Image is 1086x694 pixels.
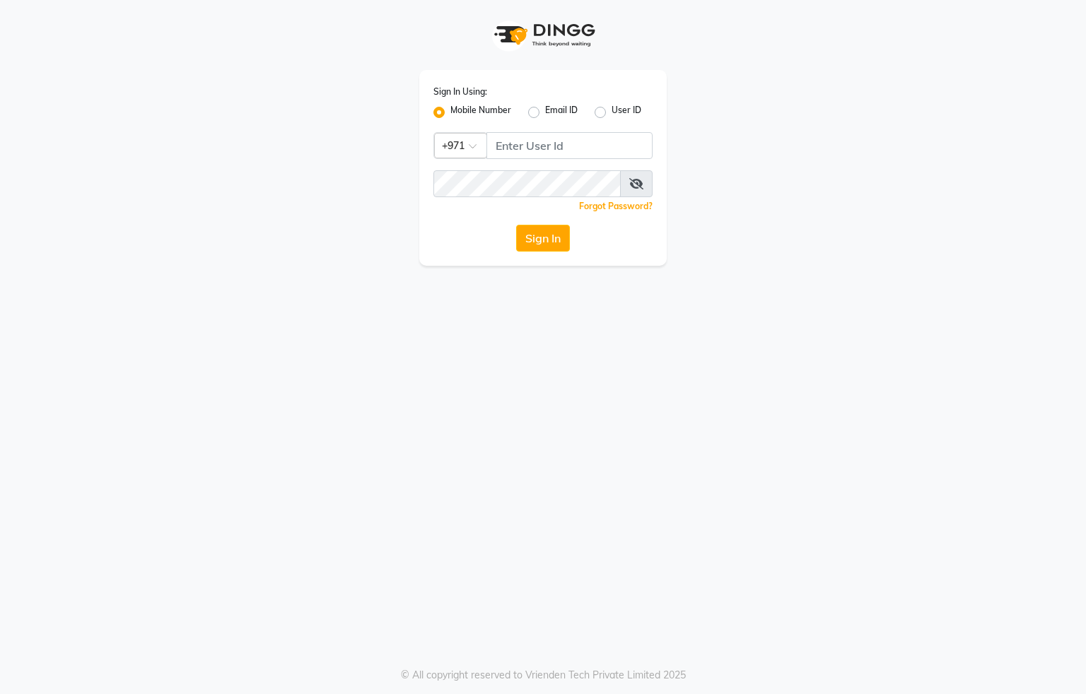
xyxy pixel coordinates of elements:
input: Username [433,170,621,197]
a: Forgot Password? [579,201,653,211]
input: Username [486,132,653,159]
img: logo1.svg [486,14,600,56]
label: User ID [612,104,641,121]
label: Email ID [545,104,578,121]
label: Mobile Number [450,104,511,121]
button: Sign In [516,225,570,252]
label: Sign In Using: [433,86,487,98]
